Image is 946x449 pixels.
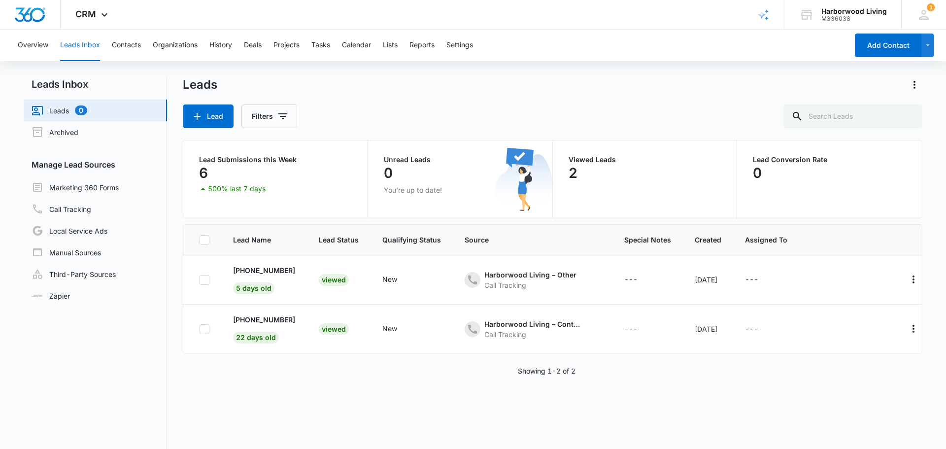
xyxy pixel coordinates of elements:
[695,324,721,334] div: [DATE]
[927,3,935,11] div: notifications count
[753,156,906,163] p: Lead Conversion Rate
[60,30,100,61] button: Leads Inbox
[199,156,352,163] p: Lead Submissions this Week
[484,329,583,340] div: Call Tracking
[208,185,266,192] p: 500% last 7 days
[233,265,295,292] a: [PHONE_NUMBER]5 days old
[465,319,601,340] div: - - Select to Edit Field
[907,77,922,93] button: Actions
[153,30,198,61] button: Organizations
[569,165,577,181] p: 2
[906,272,921,287] button: Actions
[32,246,101,258] a: Manual Sources
[273,30,300,61] button: Projects
[233,332,279,344] span: 22 days old
[241,104,297,128] button: Filters
[209,30,232,61] button: History
[383,30,398,61] button: Lists
[624,274,655,286] div: - - Select to Edit Field
[183,77,217,92] h1: Leads
[233,282,274,294] span: 5 days old
[32,181,119,193] a: Marketing 360 Forms
[855,34,921,57] button: Add Contact
[32,203,91,215] a: Call Tracking
[927,3,935,11] span: 1
[465,235,601,245] span: Source
[382,274,397,284] div: New
[624,323,655,335] div: - - Select to Edit Field
[311,30,330,61] button: Tasks
[384,156,537,163] p: Unread Leads
[624,323,638,335] div: ---
[446,30,473,61] button: Settings
[382,323,397,334] div: New
[319,235,359,245] span: Lead Status
[624,274,638,286] div: ---
[32,291,70,301] a: Zapier
[382,323,415,335] div: - - Select to Edit Field
[32,104,87,116] a: Leads0
[695,235,721,245] span: Created
[906,321,921,337] button: Actions
[382,274,415,286] div: - - Select to Edit Field
[518,366,575,376] p: Showing 1-2 of 2
[75,9,96,19] span: CRM
[484,270,576,280] div: Harborwood Living – Other
[233,314,295,342] a: [PHONE_NUMBER]22 days old
[465,270,594,290] div: - - Select to Edit Field
[233,235,295,245] span: Lead Name
[821,15,887,22] div: account id
[753,165,762,181] p: 0
[745,323,776,335] div: - - Select to Edit Field
[745,274,758,286] div: ---
[745,323,758,335] div: ---
[233,265,295,276] p: [PHONE_NUMBER]
[244,30,262,61] button: Deals
[569,156,721,163] p: Viewed Leads
[32,268,116,280] a: Third-Party Sources
[783,104,922,128] input: Search Leads
[745,274,776,286] div: - - Select to Edit Field
[624,235,671,245] span: Special Notes
[18,30,48,61] button: Overview
[32,225,107,237] a: Local Service Ads
[319,276,349,284] a: Viewed
[112,30,141,61] button: Contacts
[409,30,435,61] button: Reports
[384,165,393,181] p: 0
[24,77,167,92] h2: Leads Inbox
[319,325,349,333] a: Viewed
[342,30,371,61] button: Calendar
[183,104,234,128] button: Lead
[384,185,537,195] p: You’re up to date!
[199,165,208,181] p: 6
[695,275,721,285] div: [DATE]
[24,159,167,171] h3: Manage Lead Sources
[745,235,787,245] span: Assigned To
[32,126,78,138] a: Archived
[233,314,295,325] p: [PHONE_NUMBER]
[484,280,576,290] div: Call Tracking
[319,323,349,335] div: Viewed
[382,235,441,245] span: Qualifying Status
[319,274,349,286] div: Viewed
[484,319,583,329] div: Harborwood Living – Content
[821,7,887,15] div: account name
